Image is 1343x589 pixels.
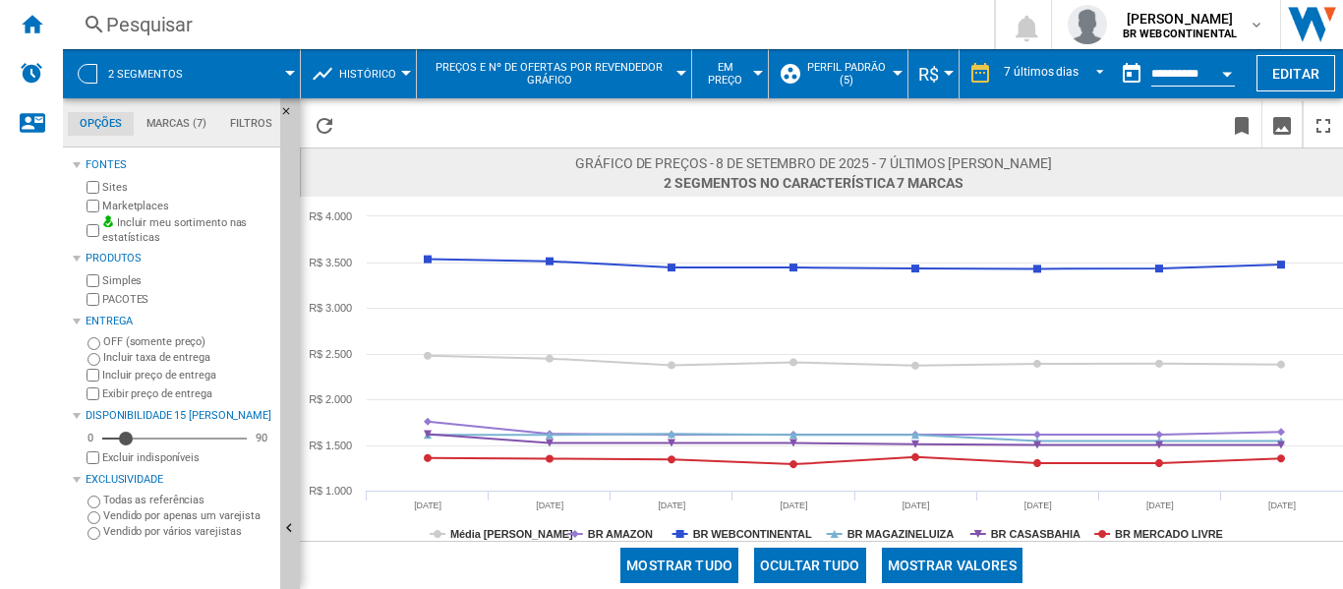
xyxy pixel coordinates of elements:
[88,353,100,366] input: Incluir taxa de entrega
[991,528,1080,540] tspan: BR CASASBAHIA
[658,501,685,510] tspan: [DATE]
[309,210,352,222] tspan: R$ 4.000
[87,218,99,243] input: Incluir meu sortimento nas estatísticas
[83,431,98,445] div: 0
[134,112,218,136] md-tab-item: Marcas (7)
[588,528,653,540] tspan: BR AMAZON
[779,49,898,98] div: Perfil padrão (5)
[88,496,100,508] input: Todas as referências
[1262,101,1302,147] button: Baixar como imagem
[1004,65,1079,79] div: 7 últimos dias
[86,251,272,266] div: Produtos
[1256,55,1335,91] button: Editar
[1209,53,1245,88] button: Open calendar
[87,451,99,464] input: Exibir preço de entrega
[702,49,758,98] button: Em preço
[693,528,812,540] tspan: BR WEBCONTINENTAL
[918,49,949,98] button: R$
[536,501,563,510] tspan: [DATE]
[108,68,183,81] span: 2 segmentos
[280,98,304,134] button: Ocultar
[102,215,114,227] img: mysite-bg-18x18.png
[86,314,272,329] div: Entrega
[339,49,406,98] button: Histórico
[1268,501,1296,510] tspan: [DATE]
[414,501,441,510] tspan: [DATE]
[309,257,352,268] tspan: R$ 3.500
[805,61,888,87] span: Perfil padrão (5)
[575,173,1051,193] span: 2 segmentos No característica 7 marcas
[68,112,134,136] md-tab-item: Opções
[103,493,272,507] label: Todas as referências
[88,511,100,524] input: Vendido por apenas um varejista
[88,527,100,540] input: Vendido por vários varejistas
[102,386,272,401] label: Exibir preço de entrega
[575,153,1051,173] span: Gráfico de preços - 8 de Setembro de 2025 - 7 últimos [PERSON_NAME]
[620,548,738,583] button: Mostrar tudo
[87,200,99,212] input: Marketplaces
[102,292,272,307] label: PACOTES
[73,49,290,98] div: 2 segmentos
[88,337,100,350] input: OFF (somente preço)
[102,199,272,213] label: Marketplaces
[309,393,352,405] tspan: R$ 2.000
[1002,58,1112,90] md-select: REPORTS.WIZARD.STEPS.REPORT.STEPS.REPORT_OPTIONS.PERIOD: 7 últimos dias
[102,215,272,246] label: Incluir meu sortimento nas estatísticas
[427,49,681,98] button: Preços e Nº de ofertas por revendedor gráfico
[1304,101,1343,147] button: Maximizar
[339,68,396,81] span: Histórico
[108,49,203,98] button: 2 segmentos
[702,61,748,87] span: Em preço
[882,548,1022,583] button: Mostrar valores
[87,181,99,194] input: Sites
[1123,9,1237,29] span: [PERSON_NAME]
[1146,501,1174,510] tspan: [DATE]
[781,501,808,510] tspan: [DATE]
[102,180,272,195] label: Sites
[908,49,960,98] md-menu: Currency
[251,431,272,445] div: 90
[103,350,272,365] label: Incluir taxa de entrega
[1068,5,1107,44] img: profile.jpg
[87,293,99,306] input: PACOTES
[102,368,272,383] label: Incluir preço de entrega
[427,61,671,87] span: Preços e Nº de ofertas por revendedor gráfico
[309,348,352,360] tspan: R$ 2.500
[87,369,99,382] input: Incluir preço de entrega
[754,548,866,583] button: Ocultar tudo
[309,302,352,314] tspan: R$ 3.000
[1115,528,1223,540] tspan: BR MERCADO LIVRE
[86,472,272,488] div: Exclusividade
[1024,501,1052,510] tspan: [DATE]
[102,450,272,465] label: Excluir indisponíveis
[87,387,99,400] input: Exibir preço de entrega
[103,334,272,349] label: OFF (somente preço)
[103,524,272,539] label: Vendido por vários varejistas
[450,528,573,540] tspan: Média [PERSON_NAME]
[86,157,272,173] div: Fontes
[106,11,943,38] div: Pesquisar
[103,508,272,523] label: Vendido por apenas um varejista
[309,440,352,451] tspan: R$ 1.500
[918,64,939,85] span: R$
[102,429,247,448] md-slider: Disponibilidade
[847,528,955,540] tspan: BR MAGAZINELUIZA
[903,501,930,510] tspan: [DATE]
[805,49,898,98] button: Perfil padrão (5)
[20,61,43,85] img: alerts-logo.svg
[309,485,352,497] tspan: R$ 1.000
[218,112,284,136] md-tab-item: Filtros
[86,408,272,424] div: Disponibilidade 15 [PERSON_NAME]
[102,273,272,288] label: Simples
[305,101,344,147] button: Recarregar
[1112,54,1151,93] button: md-calendar
[311,49,406,98] div: Histórico
[1222,101,1261,147] button: Marque esse relatório
[87,274,99,287] input: Simples
[1123,28,1237,40] b: BR WEBCONTINENTAL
